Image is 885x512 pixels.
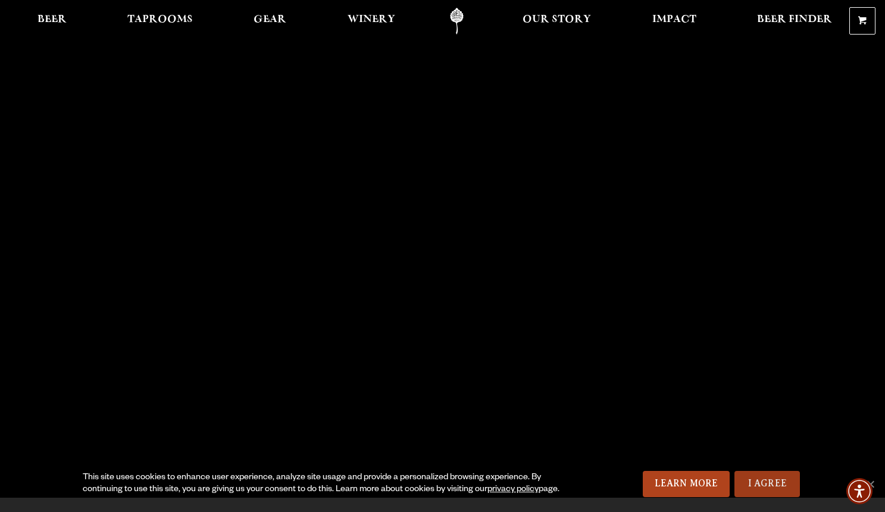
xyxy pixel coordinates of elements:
a: Odell Home [434,8,479,35]
span: Beer Finder [757,15,832,24]
span: Beer [37,15,67,24]
div: This site uses cookies to enhance user experience, analyze site usage and provide a personalized ... [83,472,578,496]
a: Impact [645,8,704,35]
span: Our Story [523,15,591,24]
a: Beer Finder [749,8,840,35]
a: Learn More [643,471,730,497]
div: Accessibility Menu [846,478,873,504]
a: I Agree [734,471,800,497]
a: Beer [30,8,74,35]
a: Taprooms [120,8,201,35]
a: Our Story [515,8,599,35]
a: Gear [246,8,294,35]
span: Taprooms [127,15,193,24]
a: Winery [340,8,403,35]
span: Gear [254,15,286,24]
a: privacy policy [487,485,539,495]
span: Winery [348,15,395,24]
span: Impact [652,15,696,24]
